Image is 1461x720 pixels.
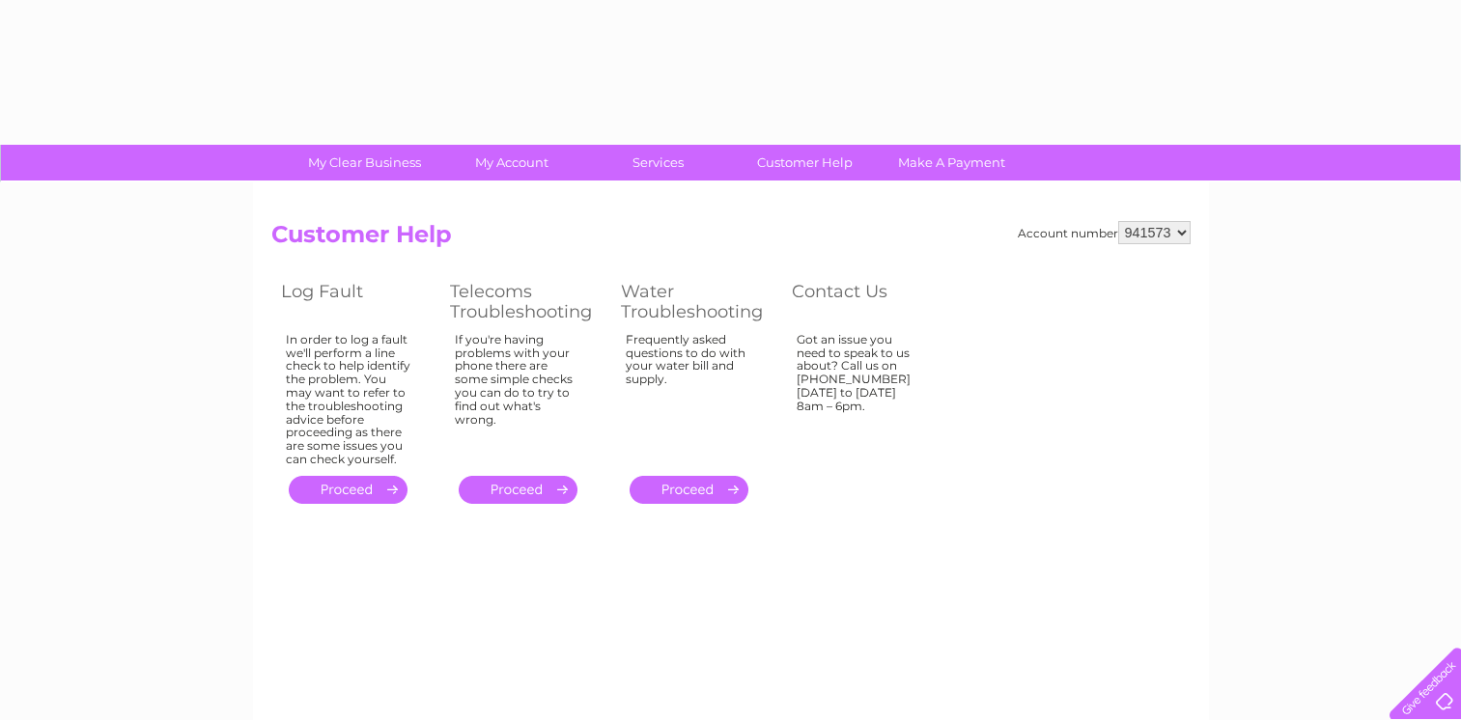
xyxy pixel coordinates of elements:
[440,276,611,327] th: Telecoms Troubleshooting
[626,333,753,458] div: Frequently asked questions to do with your water bill and supply.
[289,476,407,504] a: .
[285,145,444,180] a: My Clear Business
[578,145,738,180] a: Services
[432,145,591,180] a: My Account
[271,221,1191,258] h2: Customer Help
[286,333,411,466] div: In order to log a fault we'll perform a line check to help identify the problem. You may want to ...
[630,476,748,504] a: .
[1018,221,1191,244] div: Account number
[611,276,782,327] th: Water Troubleshooting
[459,476,577,504] a: .
[271,276,440,327] th: Log Fault
[782,276,951,327] th: Contact Us
[455,333,582,458] div: If you're having problems with your phone there are some simple checks you can do to try to find ...
[725,145,885,180] a: Customer Help
[797,333,922,458] div: Got an issue you need to speak to us about? Call us on [PHONE_NUMBER] [DATE] to [DATE] 8am – 6pm.
[872,145,1031,180] a: Make A Payment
